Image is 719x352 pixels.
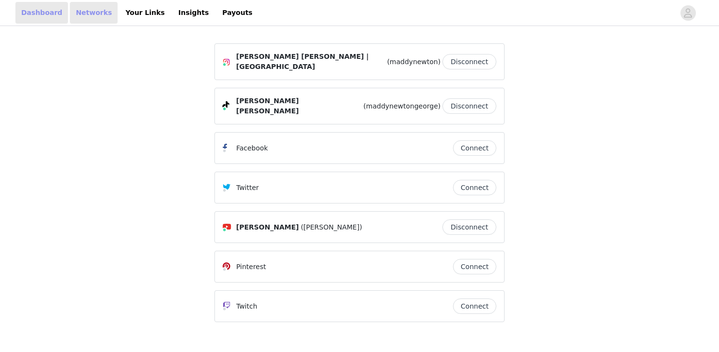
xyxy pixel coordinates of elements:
span: ([PERSON_NAME]) [301,222,362,232]
a: Dashboard [15,2,68,24]
button: Disconnect [442,54,496,69]
p: Twitch [236,301,257,311]
button: Disconnect [442,219,496,235]
span: [PERSON_NAME] [236,222,299,232]
button: Disconnect [442,98,496,114]
span: (maddynewtongeorge) [363,101,440,111]
a: Networks [70,2,118,24]
span: (maddynewton) [387,57,440,67]
a: Insights [173,2,214,24]
button: Connect [453,259,496,274]
a: Your Links [120,2,171,24]
button: Connect [453,298,496,314]
span: [PERSON_NAME] [PERSON_NAME] | [GEOGRAPHIC_DATA] [236,52,385,72]
img: Instagram Icon [223,58,230,66]
p: Pinterest [236,262,266,272]
p: Twitter [236,183,259,193]
button: Connect [453,180,496,195]
div: avatar [683,5,692,21]
span: [PERSON_NAME] [PERSON_NAME] [236,96,361,116]
p: Facebook [236,143,268,153]
a: Payouts [216,2,258,24]
button: Connect [453,140,496,156]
